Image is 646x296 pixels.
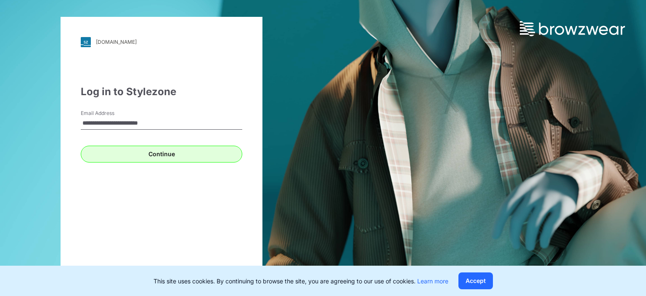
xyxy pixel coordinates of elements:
[520,21,625,36] img: browzwear-logo.73288ffb.svg
[458,272,493,289] button: Accept
[81,109,140,117] label: Email Address
[81,146,242,163] button: Continue
[154,277,448,285] p: This site uses cookies. By continuing to browse the site, you are agreeing to our use of cookies.
[81,84,242,99] div: Log in to Stylezone
[81,37,91,47] img: svg+xml;base64,PHN2ZyB3aWR0aD0iMjgiIGhlaWdodD0iMjgiIHZpZXdCb3g9IjAgMCAyOCAyOCIgZmlsbD0ibm9uZSIgeG...
[96,39,137,45] div: [DOMAIN_NAME]
[417,277,448,285] a: Learn more
[81,37,242,47] a: [DOMAIN_NAME]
